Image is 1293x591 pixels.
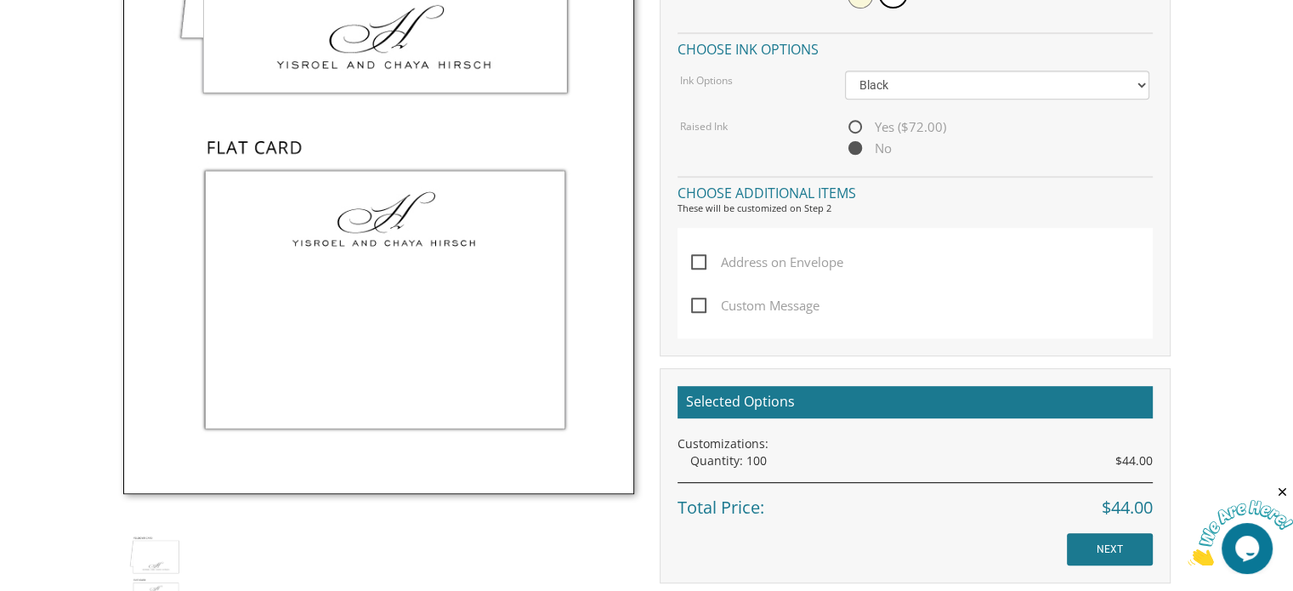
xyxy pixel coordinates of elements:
[845,116,946,138] span: Yes ($72.00)
[680,119,728,134] label: Raised Ink
[678,435,1153,452] div: Customizations:
[680,73,733,88] label: Ink Options
[678,32,1153,62] h4: Choose ink options
[678,386,1153,418] h2: Selected Options
[1115,452,1153,469] span: $44.00
[845,138,892,159] span: No
[1188,485,1293,565] iframe: chat widget
[1067,533,1153,565] input: NEXT
[1102,496,1153,520] span: $44.00
[678,482,1153,520] div: Total Price:
[691,295,819,316] span: Custom Message
[678,202,1153,215] div: These will be customized on Step 2
[691,252,843,273] span: Address on Envelope
[690,452,1153,469] div: Quantity: 100
[678,176,1153,206] h4: Choose additional items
